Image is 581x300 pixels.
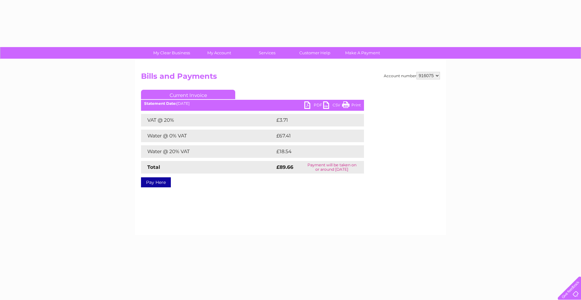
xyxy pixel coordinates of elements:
[141,101,364,106] div: [DATE]
[275,130,350,142] td: £67.41
[337,47,388,59] a: Make A Payment
[141,130,275,142] td: Water @ 0% VAT
[241,47,293,59] a: Services
[141,114,275,126] td: VAT @ 20%
[304,101,323,110] a: PDF
[141,145,275,158] td: Water @ 20% VAT
[144,101,176,106] b: Statement Date:
[289,47,341,59] a: Customer Help
[147,164,160,170] strong: Total
[193,47,245,59] a: My Account
[141,90,235,99] a: Current Invoice
[141,177,171,187] a: Pay Here
[342,101,361,110] a: Print
[276,164,293,170] strong: £89.66
[300,161,364,174] td: Payment will be taken on or around [DATE]
[275,114,348,126] td: £3.71
[146,47,198,59] a: My Clear Business
[275,145,351,158] td: £18.54
[323,101,342,110] a: CSV
[384,72,440,79] div: Account number
[141,72,440,84] h2: Bills and Payments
